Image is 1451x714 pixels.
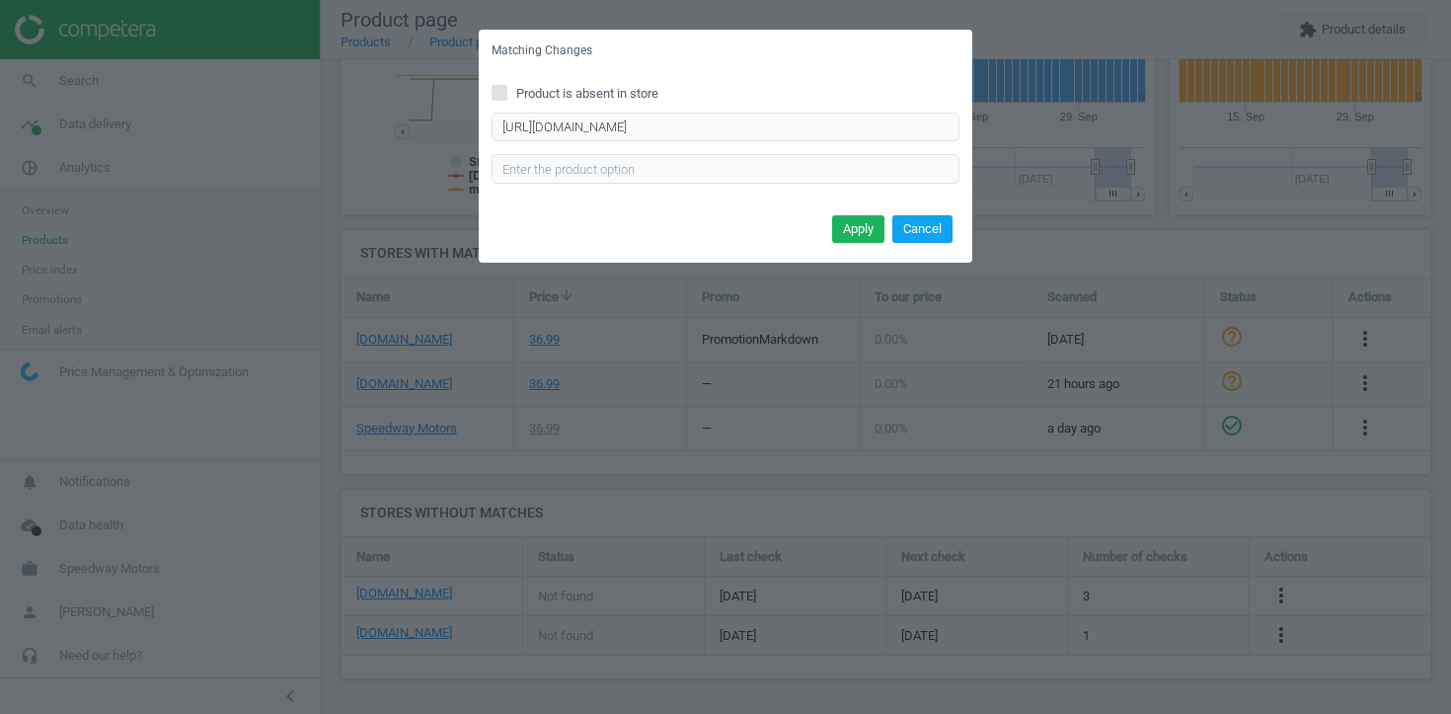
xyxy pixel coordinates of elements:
[492,154,959,184] input: Enter the product option
[892,215,953,243] button: Cancel
[492,113,959,142] input: Enter correct product URL
[512,85,662,103] span: Product is absent in store
[492,42,592,59] h5: Matching Changes
[832,215,884,243] button: Apply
